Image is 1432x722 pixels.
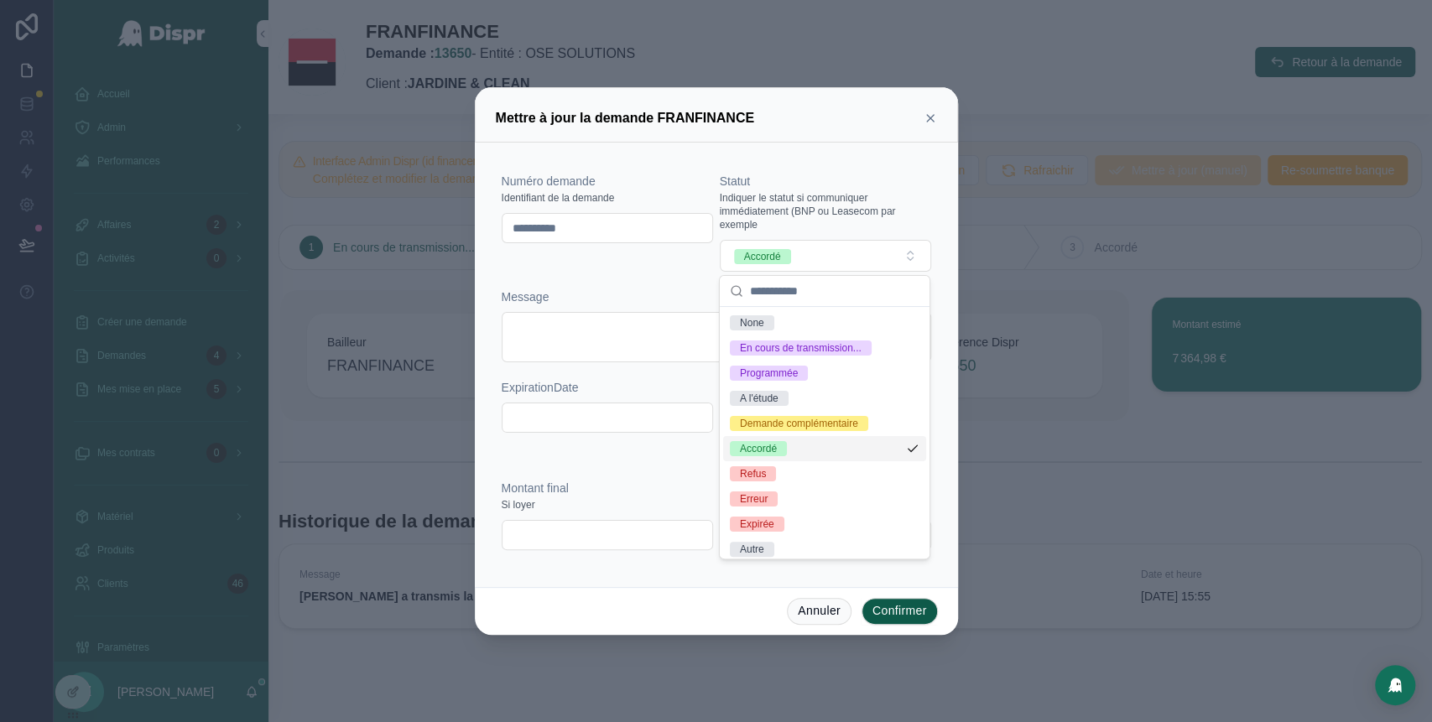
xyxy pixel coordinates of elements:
[502,498,535,512] span: Si loyer
[862,598,938,625] button: Confirmer
[740,391,778,406] div: A l'étude
[740,466,766,481] div: Refus
[740,542,764,557] div: Autre
[720,240,931,272] button: Select Button
[720,191,931,231] span: Indiquer le statut si communiquer immédiatement (BNP ou Leasecom par exemple
[740,517,774,532] div: Expirée
[740,491,768,506] div: Erreur
[502,381,579,394] span: ExpirationDate
[740,416,858,431] div: Demande complémentaire
[496,108,754,128] h3: Mettre à jour la demande FRANFINANCE
[502,174,596,188] span: Numéro demande
[720,174,751,188] span: Statut
[744,249,781,264] div: Accordé
[720,307,929,558] div: Suggestions
[740,441,777,456] div: Accordé
[740,366,798,381] div: Programmée
[502,290,549,304] span: Message
[1375,665,1415,705] div: Open Intercom Messenger
[502,191,615,205] span: Identifiant de la demande
[502,481,569,495] span: Montant final
[787,598,851,625] button: Annuler
[740,315,764,330] div: None
[740,340,862,356] div: En cours de transmission...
